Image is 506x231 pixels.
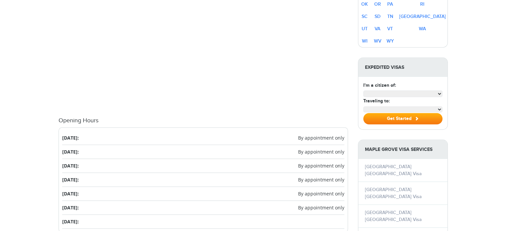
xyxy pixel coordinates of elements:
strong: Expedited Visas [358,58,447,77]
li: [DATE]: [62,187,344,201]
li: [DATE]: [62,173,344,187]
span: By appointment only [298,190,344,197]
a: SC [362,14,368,19]
label: I'm a citizen of: [363,82,396,89]
span: By appointment only [298,204,344,211]
li: [DATE]: [62,159,344,173]
a: OK [361,1,368,7]
li: [DATE]: [62,131,344,145]
span: By appointment only [298,176,344,183]
a: RI [420,1,424,7]
h4: Opening Hours [59,117,348,124]
a: [GEOGRAPHIC_DATA] [399,14,446,19]
a: WA [419,26,426,32]
a: TN [387,14,393,19]
a: WI [362,38,368,44]
a: VA [375,26,380,32]
li: [DATE]: [62,215,344,229]
li: [DATE]: [62,145,344,159]
a: VT [387,26,393,32]
a: SD [375,14,381,19]
span: By appointment only [298,134,344,141]
span: By appointment only [298,148,344,155]
a: PA [387,1,393,7]
a: [GEOGRAPHIC_DATA] [GEOGRAPHIC_DATA] Visa [365,210,422,222]
a: [GEOGRAPHIC_DATA] [GEOGRAPHIC_DATA] Visa [365,164,422,176]
span: By appointment only [298,162,344,169]
strong: Maple Grove Visa Services [358,140,447,159]
button: Get Started [363,113,442,124]
a: WY [387,38,394,44]
a: WV [374,38,381,44]
a: [GEOGRAPHIC_DATA] [GEOGRAPHIC_DATA] Visa [365,187,422,199]
a: OR [374,1,381,7]
li: [DATE]: [62,201,344,215]
label: Traveling to: [363,97,390,104]
a: UT [362,26,368,32]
